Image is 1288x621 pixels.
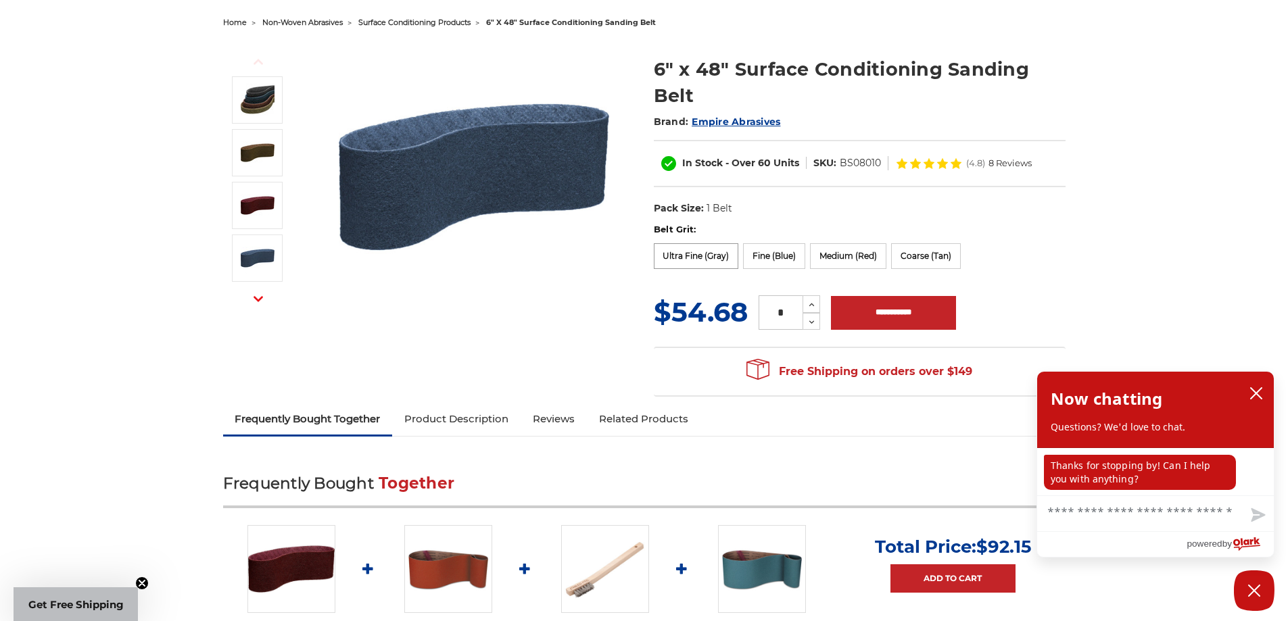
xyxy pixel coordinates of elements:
[223,18,247,27] a: home
[247,525,335,613] img: 6"x48" Surface Conditioning Sanding Belts
[654,116,689,128] span: Brand:
[758,157,771,169] span: 60
[1187,532,1274,557] a: Powered by Olark
[1222,535,1232,552] span: by
[773,157,799,169] span: Units
[486,18,656,27] span: 6" x 48" surface conditioning sanding belt
[358,18,471,27] a: surface conditioning products
[262,18,343,27] a: non-woven abrasives
[890,564,1016,593] a: Add to Cart
[241,189,275,222] img: 6" x 48" Medium Surface Conditioning Belt
[14,587,138,621] div: Get Free ShippingClose teaser
[242,284,275,314] button: Next
[707,201,732,216] dd: 1 Belt
[682,157,723,169] span: In Stock
[1044,455,1236,490] p: Thanks for stopping by! Can I help you with anything?
[587,404,700,434] a: Related Products
[241,83,275,117] img: 6"x48" Surface Conditioning Sanding Belts
[241,136,275,170] img: 6" x 48" Coarse Surface Conditioning Belt
[392,404,521,434] a: Product Description
[746,358,972,385] span: Free Shipping on orders over $149
[241,241,275,275] img: 6" x 48" Fine Surface Conditioning Belt
[1240,500,1274,531] button: Send message
[840,156,881,170] dd: BS08010
[654,223,1066,237] label: Belt Grit:
[1245,383,1267,403] button: close chatbox
[813,156,836,170] dt: SKU:
[1036,371,1274,557] div: olark chatbox
[1037,448,1274,495] div: chat
[1234,570,1274,611] button: Close Chatbox
[654,295,748,328] span: $54.68
[223,474,374,493] span: Frequently Bought
[654,201,704,216] dt: Pack Size:
[521,404,587,434] a: Reviews
[875,536,1031,557] p: Total Price:
[654,56,1066,109] h1: 6" x 48" Surface Conditioning Sanding Belt
[725,157,755,169] span: - Over
[339,42,609,312] img: 6"x48" Surface Conditioning Sanding Belts
[692,116,780,128] a: Empire Abrasives
[976,536,1031,557] span: $92.15
[1051,385,1162,412] h2: Now chatting
[966,159,985,168] span: (4.8)
[379,474,454,493] span: Together
[242,47,275,76] button: Previous
[1187,535,1222,552] span: powered
[28,598,124,611] span: Get Free Shipping
[1051,420,1260,434] p: Questions? We'd love to chat.
[135,576,149,590] button: Close teaser
[223,404,393,434] a: Frequently Bought Together
[988,159,1032,168] span: 8 Reviews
